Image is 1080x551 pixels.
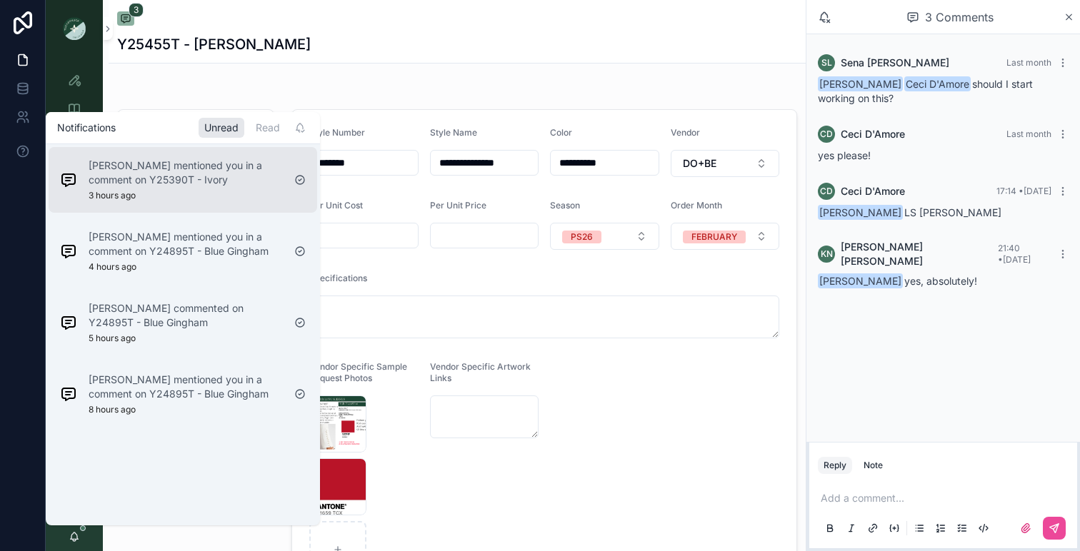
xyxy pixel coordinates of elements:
[550,223,659,250] button: Select Button
[60,243,77,260] img: Notification icon
[818,149,871,161] span: yes please!
[671,150,780,177] button: Select Button
[60,385,77,403] img: Notification icon
[998,243,1031,265] span: 21:40 • [DATE]
[550,127,572,138] span: Color
[89,190,136,201] p: 3 hours ago
[1006,57,1051,68] span: Last month
[60,314,77,331] img: Notification icon
[858,457,889,474] button: Note
[129,3,144,17] span: 3
[430,127,477,138] span: Style Name
[925,9,994,26] span: 3 Comments
[841,184,905,198] span: Ceci D'Amore
[904,76,971,91] span: Ceci D'Amore
[89,301,283,330] p: [PERSON_NAME] commented on Y24895T - Blue Gingham
[89,158,283,187] p: [PERSON_NAME] mentioned you in a comment on Y25390T - Ivory
[996,186,1051,196] span: 17:14 • [DATE]
[550,200,580,211] span: Season
[691,231,737,243] div: FEBRUARY
[46,57,103,311] div: scrollable content
[821,248,833,260] span: KN
[63,17,86,40] img: App logo
[671,127,700,138] span: Vendor
[89,404,136,415] p: 8 hours ago
[821,57,832,69] span: SL
[60,171,77,188] img: Notification icon
[841,127,905,141] span: Ceci D'Amore
[309,273,367,283] span: Specifications
[117,11,134,29] button: 3
[309,127,365,138] span: Style Number
[117,34,311,54] h1: Y25455T - [PERSON_NAME]
[199,118,244,138] div: Unread
[89,373,283,401] p: [PERSON_NAME] mentioned you in a comment on Y24895T - Blue Gingham
[683,156,716,171] span: DO+BE
[89,333,136,344] p: 5 hours ago
[430,200,486,211] span: Per Unit Price
[309,361,407,383] span: Vendor Specific Sample Request Photos
[818,78,1033,104] span: should I start working on this?
[841,56,949,70] span: Sena [PERSON_NAME]
[571,231,593,243] div: PS26
[89,261,136,273] p: 4 hours ago
[1006,128,1051,139] span: Last month
[57,121,116,135] h1: Notifications
[309,200,363,211] span: Per Unit Cost
[818,205,903,220] span: [PERSON_NAME]
[430,361,531,383] span: Vendor Specific Artwork Links
[818,457,852,474] button: Reply
[671,223,780,250] button: Select Button
[820,186,833,197] span: CD
[864,460,883,471] div: Note
[818,206,1001,218] span: LS [PERSON_NAME]
[89,230,283,258] p: [PERSON_NAME] mentioned you in a comment on Y24895T - Blue Gingham
[818,273,903,288] span: [PERSON_NAME]
[818,275,977,287] span: yes, absolutely!
[671,200,722,211] span: Order Month
[820,128,833,140] span: CD
[818,76,903,91] span: [PERSON_NAME]
[250,118,286,138] div: Read
[841,240,998,268] span: [PERSON_NAME] [PERSON_NAME]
